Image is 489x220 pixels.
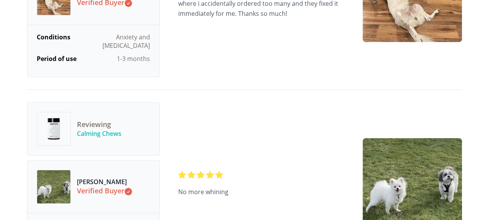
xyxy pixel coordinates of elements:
[77,129,121,138] span: Calming Chews
[72,33,150,50] span: Anxiety and [MEDICAL_DATA]
[77,120,121,129] span: Reviewing
[178,171,344,197] div: No more whining
[77,186,132,196] span: Verified Buyer
[37,170,71,204] img: Calming Chews Reviewer
[37,33,70,50] b: Conditions
[37,54,77,63] b: Period of use
[43,118,65,140] img: Quantity Chews
[77,178,132,186] span: [PERSON_NAME]
[117,54,150,63] span: 1-3 months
